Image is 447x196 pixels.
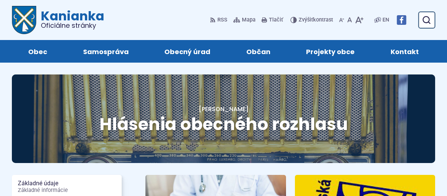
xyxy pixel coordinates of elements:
span: Zvýšiť [299,17,313,23]
span: Oficiálne stránky [41,22,104,29]
span: Samospráva [83,40,129,63]
span: Hlásenia obecného rozhlasu [99,112,348,136]
a: EN [381,16,391,24]
a: Obec [18,40,58,63]
button: Zmenšiť veľkosť písma [338,12,346,28]
img: Prejsť na domovskú stránku [12,6,36,34]
span: Obecný úrad [164,40,210,63]
button: Tlačiť [260,12,285,28]
a: Projekty obce [296,40,365,63]
span: Tlačiť [269,17,283,23]
span: Občan [246,40,270,63]
span: Základné informácie [18,187,116,193]
a: Základné údajeZákladné informácie [12,178,122,195]
span: Projekty obce [306,40,355,63]
span: EN [382,16,389,24]
span: Kanianka [36,10,104,29]
a: Občan [236,40,281,63]
button: Zvýšiťkontrast [290,12,335,28]
span: kontrast [299,17,333,23]
a: [PERSON_NAME] [199,105,249,113]
span: Mapa [242,16,256,24]
button: Zväčšiť veľkosť písma [354,12,365,28]
span: Obec [28,40,47,63]
a: Obecný úrad [154,40,221,63]
span: Základné údaje [18,178,116,195]
span: Kontakt [391,40,419,63]
a: Logo Kanianka, prejsť na domovskú stránku. [12,6,104,34]
a: Mapa [232,12,257,28]
a: RSS [210,12,229,28]
img: Prejsť na Facebook stránku [397,15,406,25]
a: Samospráva [73,40,139,63]
span: RSS [217,16,227,24]
button: Nastaviť pôvodnú veľkosť písma [346,12,354,28]
a: Kontakt [380,40,430,63]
